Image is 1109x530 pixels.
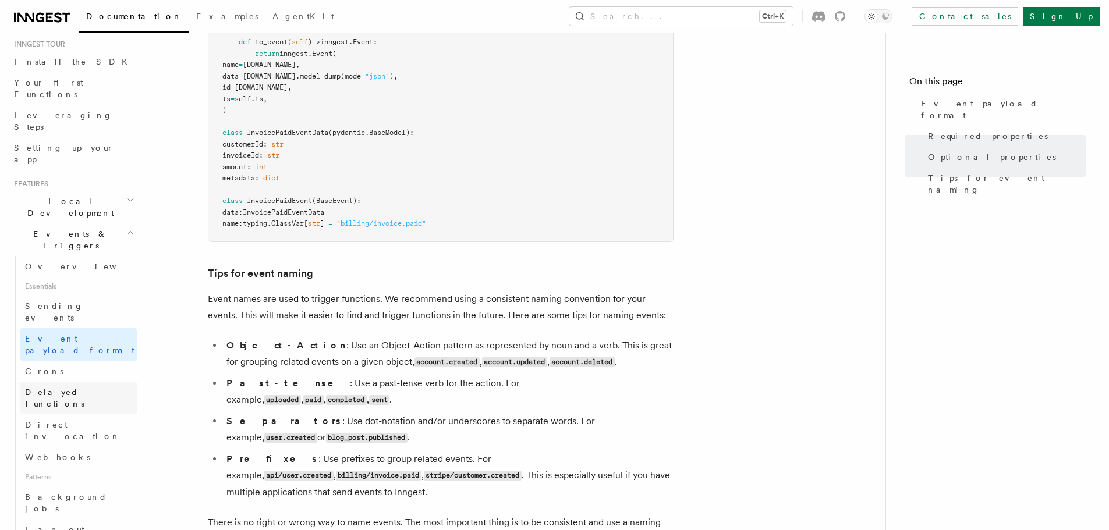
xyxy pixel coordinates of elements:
[365,72,389,80] span: "json"
[365,129,369,137] span: .
[264,395,301,405] code: uploaded
[349,38,353,46] span: .
[263,140,267,148] span: :
[550,357,615,367] code: account.deleted
[222,95,231,103] span: ts
[208,265,313,282] a: Tips for event naming
[239,61,243,69] span: =
[222,106,226,114] span: )
[25,367,63,376] span: Crons
[279,49,308,58] span: inngest
[231,95,235,103] span: =
[326,433,408,443] code: blog_post.published
[196,12,258,21] span: Examples
[9,40,65,49] span: Inngest tour
[864,9,892,23] button: Toggle dark mode
[316,197,353,205] span: BaseEvent
[267,219,271,227] span: .
[9,72,137,105] a: Your first Functions
[482,357,547,367] code: account.updated
[353,197,361,205] span: ):
[1023,7,1100,26] a: Sign Up
[222,219,239,227] span: name
[308,219,320,227] span: str
[320,38,349,46] span: inngest
[25,453,90,462] span: Webhooks
[222,151,259,159] span: invoiceId
[369,129,406,137] span: BaseModel
[264,433,317,443] code: user.created
[303,395,324,405] code: paid
[14,57,134,66] span: Install the SDK
[424,471,522,481] code: stripe/customer.created
[14,111,112,131] span: Leveraging Steps
[271,140,284,148] span: str
[189,3,265,31] a: Examples
[300,72,341,80] span: model_dump
[247,197,312,205] span: InvoicePaidEvent
[336,471,421,481] code: billing/invoice.paid
[308,38,312,46] span: )
[328,129,332,137] span: (
[272,12,334,21] span: AgentKit
[20,277,137,296] span: Essentials
[928,130,1048,142] span: Required properties
[328,219,332,227] span: =
[332,49,336,58] span: (
[20,382,137,414] a: Delayed functions
[361,72,365,80] span: =
[9,137,137,170] a: Setting up your app
[9,223,137,256] button: Events & Triggers
[916,93,1086,126] a: Event payload format
[569,7,793,26] button: Search...Ctrl+K
[406,129,414,137] span: ):
[909,74,1086,93] h4: On this page
[292,38,308,46] span: self
[222,83,231,91] span: id
[226,340,346,351] strong: Object-Action
[223,451,674,500] li: : Use prefixes to group related events. For example, , , . This is especially useful if you have ...
[264,471,334,481] code: api/user.created
[9,51,137,72] a: Install the SDK
[9,191,137,223] button: Local Development
[259,151,263,159] span: :
[222,163,247,171] span: amount
[247,163,251,171] span: :
[304,219,308,227] span: [
[320,219,324,227] span: ]
[912,7,1018,26] a: Contact sales
[226,453,318,464] strong: Prefixes
[25,387,84,408] span: Delayed functions
[20,486,137,519] a: Background jobs
[9,228,127,251] span: Events & Triggers
[14,78,83,99] span: Your first Functions
[923,147,1086,168] a: Optional properties
[25,262,145,271] span: Overview
[312,38,320,46] span: ->
[25,420,121,441] span: Direct invocation
[9,179,48,188] span: Features
[336,219,426,227] span: "billing/invoice.paid"
[14,143,114,164] span: Setting up your app
[208,291,674,323] p: Event names are used to trigger functions. We recommend using a consistent naming convention for ...
[226,378,350,389] strong: Past-tense
[235,83,292,91] span: [DOMAIN_NAME],
[239,72,243,80] span: =
[9,105,137,137] a: Leveraging Steps
[326,395,367,405] code: completed
[341,72,361,80] span: (mode
[223,375,674,408] li: : Use a past-tense verb for the action. For example, , , , .
[222,197,243,205] span: class
[9,195,127,219] span: Local Development
[243,61,300,69] span: [DOMAIN_NAME],
[20,361,137,382] a: Crons
[235,95,267,103] span: self.ts,
[239,208,243,216] span: :
[222,140,263,148] span: customerId
[255,163,267,171] span: int
[923,126,1086,147] a: Required properties
[25,334,134,355] span: Event payload format
[271,219,304,227] span: ClassVar
[86,12,182,21] span: Documentation
[222,208,239,216] span: data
